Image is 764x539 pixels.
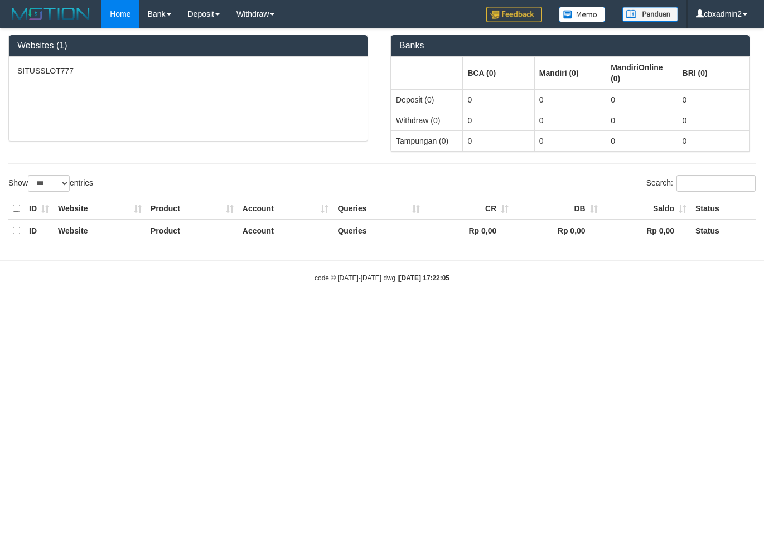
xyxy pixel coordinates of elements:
th: Status [691,220,756,241]
th: Rp 0,00 [513,220,602,241]
label: Search: [646,175,756,192]
td: 0 [606,89,678,110]
th: ID [25,198,54,220]
th: Group: activate to sort column ascending [678,57,749,89]
th: Rp 0,00 [602,220,691,241]
img: MOTION_logo.png [8,6,93,22]
input: Search: [676,175,756,192]
strong: [DATE] 17:22:05 [399,274,449,282]
td: 0 [534,89,606,110]
td: 0 [534,110,606,130]
td: 0 [534,130,606,151]
select: Showentries [28,175,70,192]
h3: Websites (1) [17,41,359,51]
td: 0 [463,89,534,110]
th: ID [25,220,54,241]
td: Withdraw (0) [391,110,463,130]
td: 0 [463,110,534,130]
td: Tampungan (0) [391,130,463,151]
td: Deposit (0) [391,89,463,110]
th: CR [424,198,513,220]
th: Group: activate to sort column ascending [391,57,463,89]
th: DB [513,198,602,220]
th: Queries [333,198,424,220]
th: Website [54,220,146,241]
label: Show entries [8,175,93,192]
td: 0 [678,89,749,110]
img: Feedback.jpg [486,7,542,22]
th: Queries [333,220,424,241]
td: 0 [678,110,749,130]
th: Status [691,198,756,220]
th: Rp 0,00 [424,220,513,241]
th: Product [146,198,238,220]
th: Group: activate to sort column ascending [463,57,534,89]
th: Account [238,198,333,220]
th: Group: activate to sort column ascending [606,57,678,89]
img: Button%20Memo.svg [559,7,606,22]
th: Account [238,220,333,241]
img: panduan.png [622,7,678,22]
td: 0 [606,130,678,151]
p: SITUSSLOT777 [17,65,359,76]
small: code © [DATE]-[DATE] dwg | [315,274,449,282]
td: 0 [463,130,534,151]
th: Group: activate to sort column ascending [534,57,606,89]
th: Website [54,198,146,220]
h3: Banks [399,41,741,51]
td: 0 [606,110,678,130]
td: 0 [678,130,749,151]
th: Product [146,220,238,241]
th: Saldo [602,198,691,220]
